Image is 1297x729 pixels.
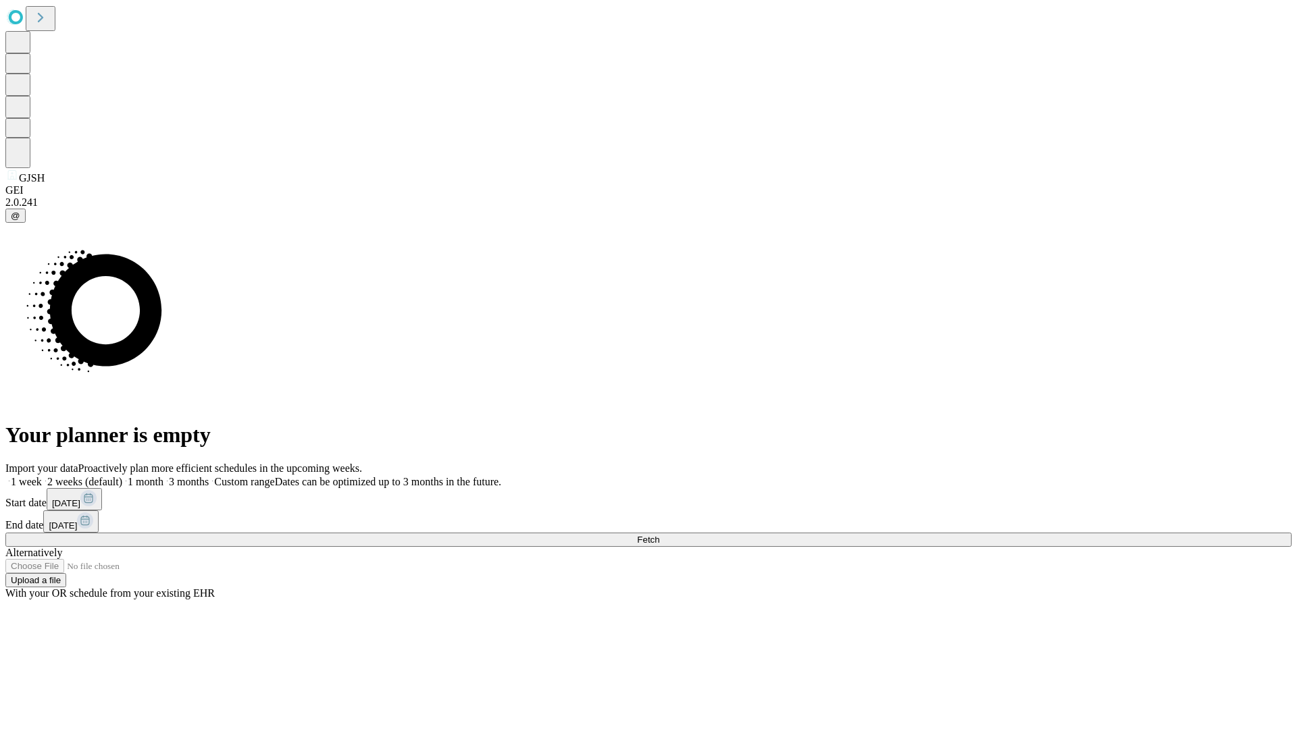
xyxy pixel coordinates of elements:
div: Start date [5,488,1292,510]
span: 1 month [128,476,163,487]
span: Dates can be optimized up to 3 months in the future. [275,476,501,487]
span: [DATE] [49,520,77,531]
button: [DATE] [47,488,102,510]
span: GJSH [19,172,45,184]
span: [DATE] [52,498,80,508]
div: GEI [5,184,1292,196]
span: Import your data [5,462,78,474]
span: 2 weeks (default) [47,476,122,487]
button: @ [5,209,26,223]
span: 3 months [169,476,209,487]
div: 2.0.241 [5,196,1292,209]
h1: Your planner is empty [5,423,1292,448]
span: With your OR schedule from your existing EHR [5,587,215,599]
button: Upload a file [5,573,66,587]
span: Custom range [214,476,274,487]
div: End date [5,510,1292,533]
span: Alternatively [5,547,62,558]
button: [DATE] [43,510,99,533]
span: Proactively plan more efficient schedules in the upcoming weeks. [78,462,362,474]
span: 1 week [11,476,42,487]
span: Fetch [637,535,659,545]
button: Fetch [5,533,1292,547]
span: @ [11,211,20,221]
